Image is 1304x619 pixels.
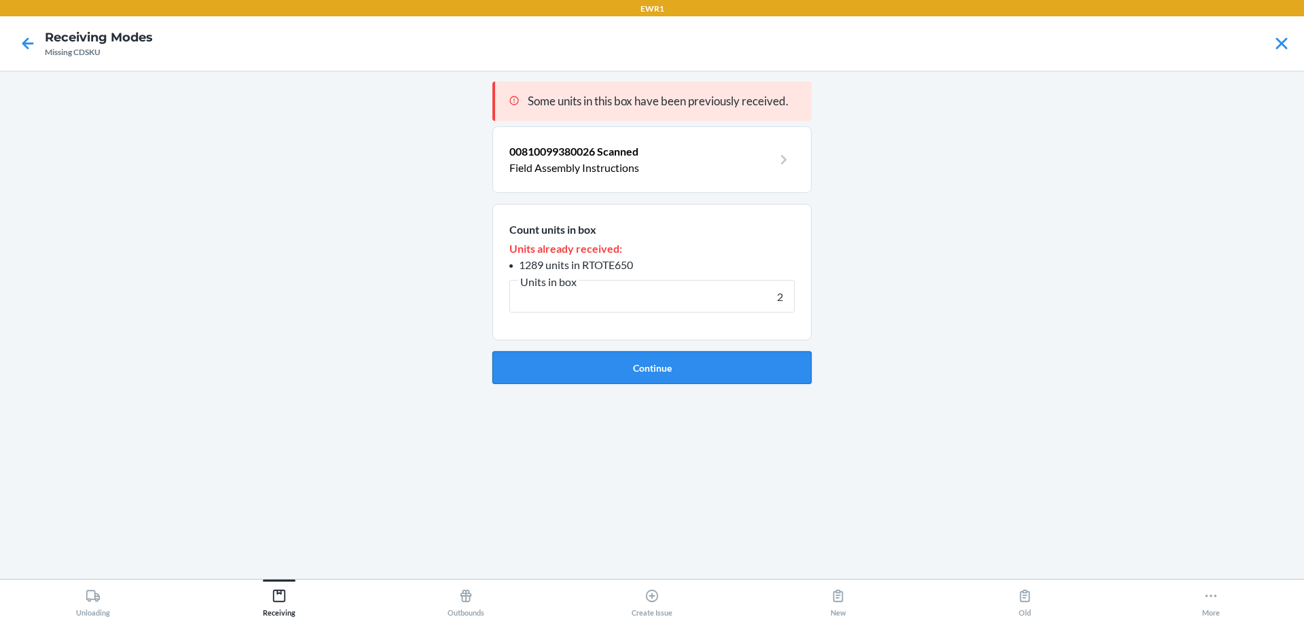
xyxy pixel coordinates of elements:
[186,580,372,617] button: Receiving
[1202,583,1220,617] div: More
[373,580,559,617] button: Outbounds
[492,351,812,384] button: Continue
[509,145,638,158] span: 00810099380026 Scanned
[509,160,773,176] p: Field Assembly Instructions
[528,94,789,108] span: Some units in this box have been previously received.
[509,280,795,313] input: Units in box
[519,258,633,271] span: 1289 units in RTOTE650
[1118,580,1304,617] button: More
[632,583,672,617] div: Create Issue
[559,580,745,617] button: Create Issue
[509,241,795,257] p: Units already received:
[640,3,664,15] p: EWR1
[448,583,484,617] div: Outbounds
[509,223,596,236] span: Count units in box
[263,583,295,617] div: Receiving
[931,580,1117,617] button: Old
[45,29,153,46] h4: Receiving Modes
[509,143,795,176] a: 00810099380026 ScannedField Assembly Instructions
[76,583,110,617] div: Unloading
[518,275,579,289] span: Units in box
[745,580,931,617] button: New
[45,46,153,58] div: Missing CDSKU
[1017,583,1032,617] div: Old
[831,583,846,617] div: New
